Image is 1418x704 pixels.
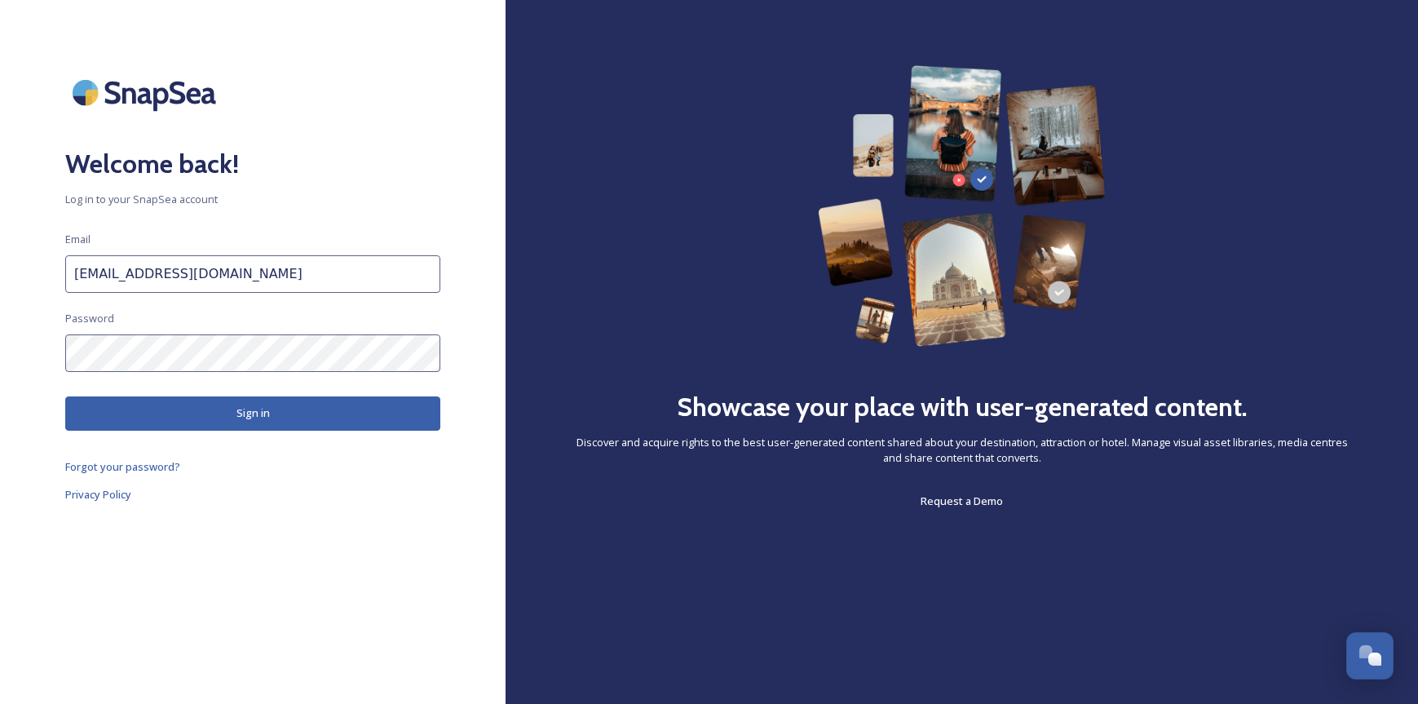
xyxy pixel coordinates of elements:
[65,192,440,207] span: Log in to your SnapSea account
[65,487,131,502] span: Privacy Policy
[65,65,228,120] img: SnapSea Logo
[65,459,180,474] span: Forgot your password?
[921,494,1003,508] span: Request a Demo
[818,65,1105,347] img: 63b42ca75bacad526042e722_Group%20154-p-800.png
[65,457,440,476] a: Forgot your password?
[65,311,114,326] span: Password
[571,435,1353,466] span: Discover and acquire rights to the best user-generated content shared about your destination, att...
[65,485,440,504] a: Privacy Policy
[65,396,440,430] button: Sign in
[677,387,1248,427] h2: Showcase your place with user-generated content.
[65,144,440,184] h2: Welcome back!
[65,255,440,293] input: john.doe@snapsea.io
[65,232,91,247] span: Email
[1346,632,1394,680] button: Open Chat
[921,491,1003,511] a: Request a Demo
